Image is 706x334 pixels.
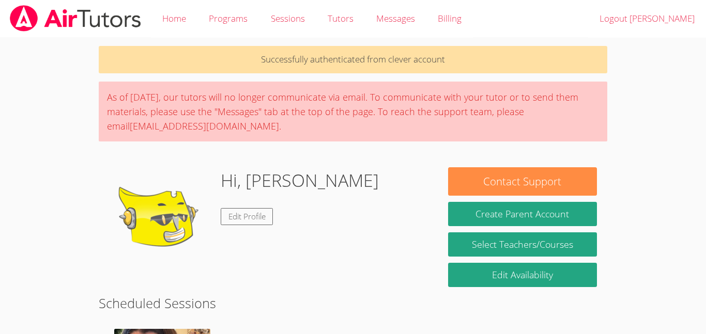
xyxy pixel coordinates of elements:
[448,232,597,257] a: Select Teachers/Courses
[448,263,597,287] a: Edit Availability
[99,82,607,141] div: As of [DATE], our tutors will no longer communicate via email. To communicate with your tutor or ...
[99,293,607,313] h2: Scheduled Sessions
[376,12,415,24] span: Messages
[109,167,212,271] img: default.png
[9,5,142,31] img: airtutors_banner-c4298cdbf04f3fff15de1276eac7730deb9818008684d7c2e4769d2f7ddbe033.png
[448,167,597,196] button: Contact Support
[221,208,273,225] a: Edit Profile
[221,167,379,194] h1: Hi, [PERSON_NAME]
[448,202,597,226] button: Create Parent Account
[99,46,607,73] p: Successfully authenticated from clever account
